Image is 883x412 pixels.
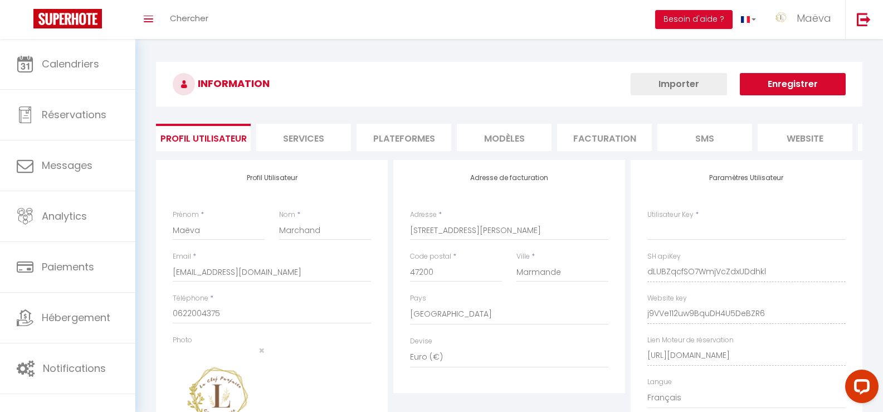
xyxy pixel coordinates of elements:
[740,73,846,95] button: Enregistrer
[410,251,451,262] label: Code postal
[258,346,265,356] button: Close
[758,124,852,151] li: website
[457,124,552,151] li: MODÈLES
[42,260,94,274] span: Paiements
[42,108,106,122] span: Réservations
[836,365,883,412] iframe: LiveChat chat widget
[647,174,846,182] h4: Paramètres Utilisateur
[557,124,652,151] li: Facturation
[516,251,530,262] label: Ville
[42,311,110,324] span: Hébergement
[647,251,681,262] label: SH apiKey
[410,210,437,220] label: Adresse
[173,293,208,304] label: Téléphone
[655,10,733,29] button: Besoin d'aide ?
[657,124,752,151] li: SMS
[647,210,694,220] label: Utilisateur Key
[857,12,871,26] img: logout
[797,11,831,25] span: Maëva
[173,251,191,262] label: Email
[647,335,734,346] label: Lien Moteur de réservation
[173,210,199,220] label: Prénom
[647,293,687,304] label: Website key
[156,62,862,106] h3: INFORMATION
[256,124,351,151] li: Services
[410,293,426,304] label: Pays
[773,10,789,27] img: ...
[279,210,295,220] label: Nom
[170,12,208,24] span: Chercher
[43,361,106,375] span: Notifications
[258,343,265,357] span: ×
[173,335,192,346] label: Photo
[33,9,102,28] img: Super Booking
[631,73,727,95] button: Importer
[357,124,451,151] li: Plateformes
[410,174,608,182] h4: Adresse de facturation
[410,336,432,347] label: Devise
[156,124,251,151] li: Profil Utilisateur
[173,174,371,182] h4: Profil Utilisateur
[42,209,87,223] span: Analytics
[42,57,99,71] span: Calendriers
[42,158,92,172] span: Messages
[647,377,672,387] label: Langue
